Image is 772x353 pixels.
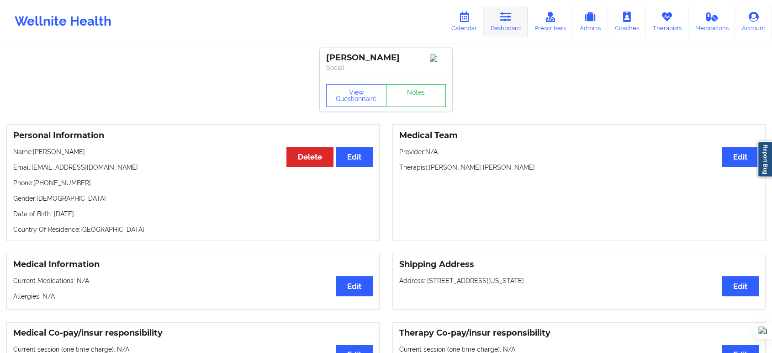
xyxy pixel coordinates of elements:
[336,147,373,167] button: Edit
[13,328,373,338] h3: Medical Co-pay/insur responsibility
[336,276,373,296] button: Edit
[399,130,759,141] h3: Medical Team
[646,6,688,37] a: Therapists
[13,209,373,219] p: Date of Birth: [DATE]
[286,147,333,167] button: Delete
[528,6,573,37] a: Prescribers
[757,141,772,177] a: Report Bug
[572,6,608,37] a: Admins
[13,178,373,187] p: Phone: [PHONE_NUMBER]
[430,54,446,62] img: Image%2Fplaceholer-image.png
[484,6,528,37] a: Dashboard
[13,225,373,234] p: Country Of Residence: [GEOGRAPHIC_DATA]
[722,276,759,296] button: Edit
[735,6,772,37] a: Account
[688,6,735,37] a: Medications
[399,147,759,156] p: Provider: N/A
[13,292,373,301] p: Allergies: N/A
[399,328,759,338] h3: Therapy Co-pay/insur responsibility
[399,259,759,270] h3: Shipping Address
[13,259,373,270] h3: Medical Information
[399,276,759,285] p: Address: [STREET_ADDRESS][US_STATE]
[13,163,373,172] p: Email: [EMAIL_ADDRESS][DOMAIN_NAME]
[608,6,646,37] a: Coaches
[326,84,386,107] button: View Questionnaire
[444,6,484,37] a: Calendar
[13,130,373,141] h3: Personal Information
[326,63,446,72] p: Social
[13,276,373,285] p: Current Medications: N/A
[13,194,373,203] p: Gender: [DEMOGRAPHIC_DATA]
[386,84,446,107] a: Notes
[399,163,759,172] p: Therapist: [PERSON_NAME] [PERSON_NAME]
[13,147,373,156] p: Name: [PERSON_NAME]
[326,53,446,63] div: [PERSON_NAME]
[722,147,759,167] button: Edit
